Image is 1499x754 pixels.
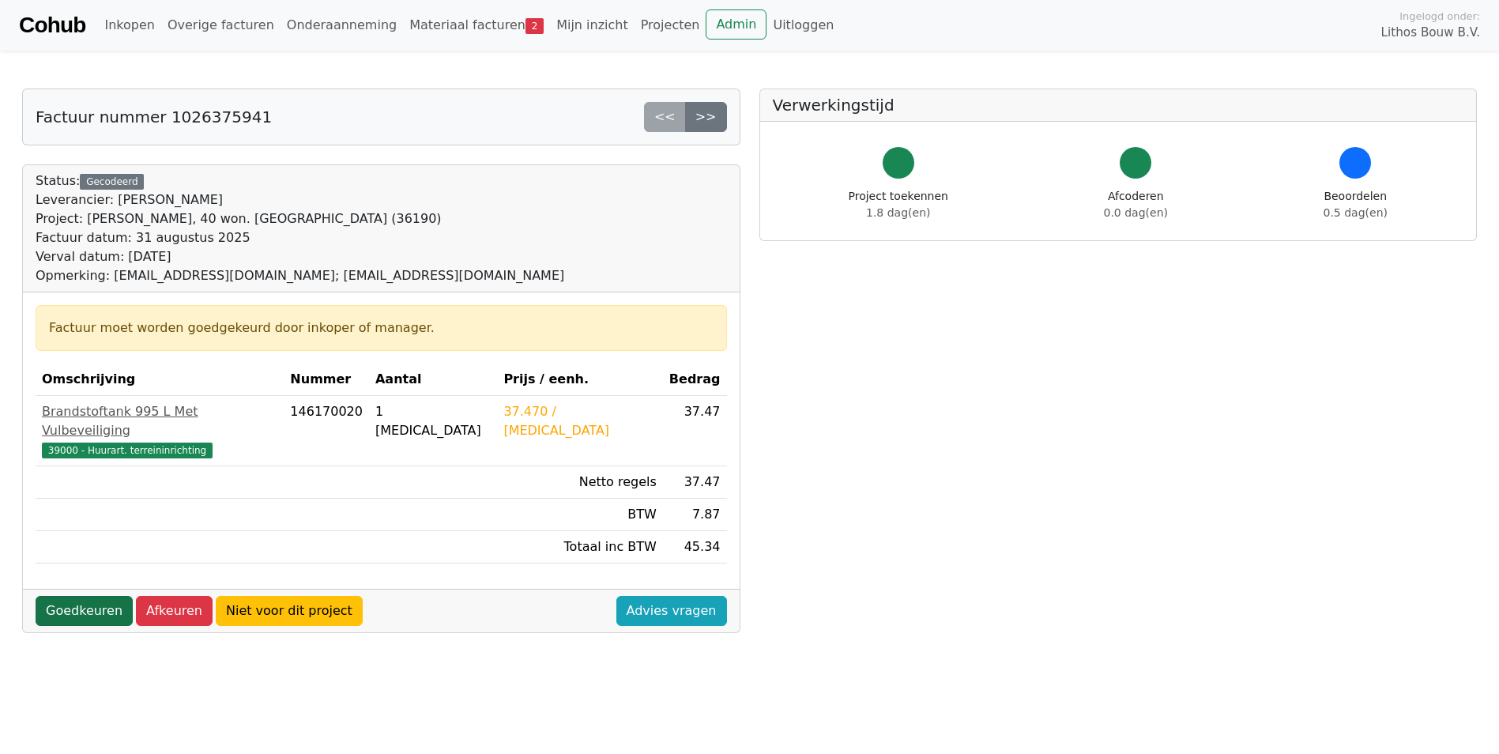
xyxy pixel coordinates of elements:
td: 37.47 [663,396,727,466]
a: >> [685,102,727,132]
th: Nummer [284,364,369,396]
th: Prijs / eenh. [497,364,662,396]
span: 2 [525,18,544,34]
div: Gecodeerd [80,174,144,190]
span: 39000 - Huurart. terreininrichting [42,443,213,458]
div: 37.470 / [MEDICAL_DATA] [503,402,656,440]
a: Afkeuren [136,596,213,626]
span: Lithos Bouw B.V. [1381,24,1480,42]
td: 146170020 [284,396,369,466]
div: Factuur moet worden goedgekeurd door inkoper of manager. [49,319,714,337]
a: Cohub [19,6,85,44]
a: Projecten [635,9,706,41]
div: Brandstoftank 995 L Met Vulbeveiliging [42,402,277,440]
a: Niet voor dit project [216,596,363,626]
a: Admin [706,9,766,40]
div: Afcoderen [1104,188,1168,221]
a: Goedkeuren [36,596,133,626]
td: Netto regels [497,466,662,499]
div: Project: [PERSON_NAME], 40 won. [GEOGRAPHIC_DATA] (36190) [36,209,564,228]
span: Ingelogd onder: [1399,9,1480,24]
td: 45.34 [663,531,727,564]
h5: Verwerkingstijd [773,96,1464,115]
a: Advies vragen [616,596,727,626]
h5: Factuur nummer 1026375941 [36,107,272,126]
span: 1.8 dag(en) [866,206,930,219]
th: Bedrag [663,364,727,396]
span: 0.0 dag(en) [1104,206,1168,219]
td: 7.87 [663,499,727,531]
div: Status: [36,172,564,285]
div: Factuur datum: 31 augustus 2025 [36,228,564,247]
th: Omschrijving [36,364,284,396]
div: Leverancier: [PERSON_NAME] [36,190,564,209]
div: Opmerking: [EMAIL_ADDRESS][DOMAIN_NAME]; [EMAIL_ADDRESS][DOMAIN_NAME] [36,266,564,285]
a: Brandstoftank 995 L Met Vulbeveiliging39000 - Huurart. terreininrichting [42,402,277,459]
div: Project toekennen [849,188,948,221]
td: Totaal inc BTW [497,531,662,564]
a: Onderaanneming [281,9,403,41]
a: Mijn inzicht [550,9,635,41]
td: BTW [497,499,662,531]
div: Verval datum: [DATE] [36,247,564,266]
a: Uitloggen [766,9,840,41]
div: 1 [MEDICAL_DATA] [375,402,491,440]
span: 0.5 dag(en) [1324,206,1388,219]
a: Inkopen [98,9,160,41]
a: Materiaal facturen2 [403,9,550,41]
div: Beoordelen [1324,188,1388,221]
a: Overige facturen [161,9,281,41]
th: Aantal [369,364,497,396]
td: 37.47 [663,466,727,499]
